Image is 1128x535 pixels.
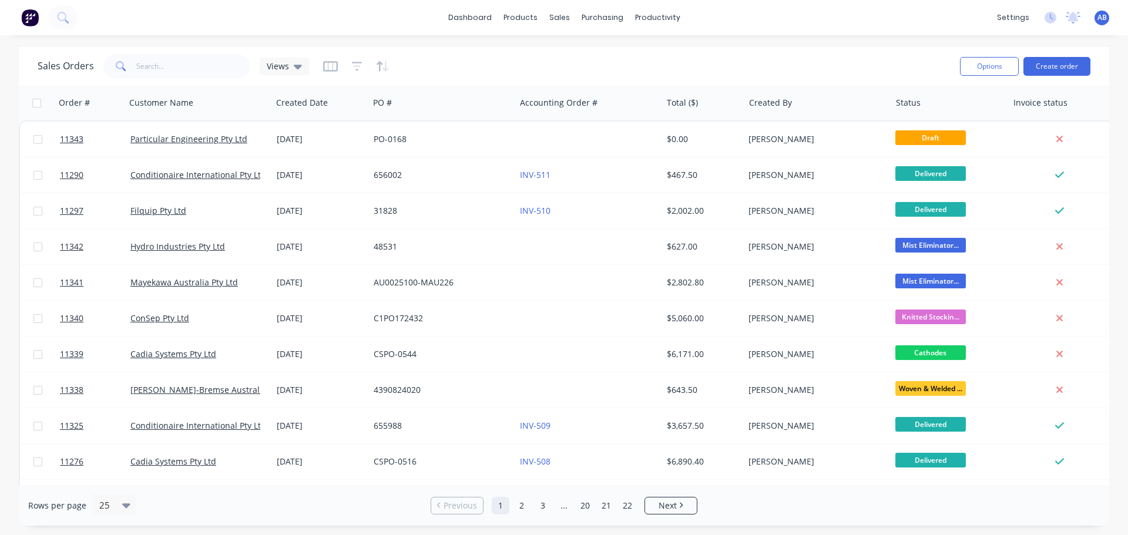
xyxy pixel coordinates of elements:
[1023,57,1090,76] button: Create order
[60,157,130,193] a: 11290
[28,500,86,512] span: Rows per page
[748,384,879,396] div: [PERSON_NAME]
[60,301,130,336] a: 11340
[667,312,736,324] div: $5,060.00
[130,205,186,216] a: Filquip Pty Ltd
[60,456,83,467] span: 11276
[895,453,966,467] span: Delivered
[374,241,504,253] div: 48531
[60,133,83,145] span: 11343
[748,456,879,467] div: [PERSON_NAME]
[629,9,686,26] div: productivity
[645,500,697,512] a: Next page
[129,97,193,109] div: Customer Name
[895,417,966,432] span: Delivered
[520,169,550,180] a: INV-511
[60,277,83,288] span: 11341
[60,205,83,217] span: 11297
[60,229,130,264] a: 11342
[520,205,550,216] a: INV-510
[277,420,364,432] div: [DATE]
[520,420,550,431] a: INV-509
[667,97,698,109] div: Total ($)
[667,133,736,145] div: $0.00
[277,384,364,396] div: [DATE]
[895,130,966,145] span: Draft
[60,444,130,479] a: 11276
[492,497,509,514] a: Page 1 is your current page
[619,497,636,514] a: Page 22
[374,312,504,324] div: C1PO172432
[374,420,504,432] div: 655988
[667,169,736,181] div: $467.50
[748,420,879,432] div: [PERSON_NAME]
[374,348,504,360] div: CSPO-0544
[659,500,677,512] span: Next
[667,277,736,288] div: $2,802.80
[60,348,83,360] span: 11339
[895,381,966,396] span: Woven & Welded ...
[667,348,736,360] div: $6,171.00
[60,480,130,515] a: 11320
[130,241,225,252] a: Hydro Industries Pty Ltd
[748,133,879,145] div: [PERSON_NAME]
[667,384,736,396] div: $643.50
[748,312,879,324] div: [PERSON_NAME]
[513,497,531,514] a: Page 2
[130,384,296,395] a: [PERSON_NAME]-Bremse Australia Pty Ltd
[748,277,879,288] div: [PERSON_NAME]
[60,241,83,253] span: 11342
[277,133,364,145] div: [DATE]
[748,241,879,253] div: [PERSON_NAME]
[60,420,83,432] span: 11325
[60,372,130,408] a: 11338
[667,456,736,467] div: $6,890.40
[60,169,83,181] span: 11290
[597,497,615,514] a: Page 21
[21,9,39,26] img: Factory
[576,497,594,514] a: Page 20
[667,420,736,432] div: $3,657.50
[277,241,364,253] div: [DATE]
[444,500,477,512] span: Previous
[374,205,504,217] div: 31828
[431,500,483,512] a: Previous page
[991,9,1035,26] div: settings
[748,169,879,181] div: [PERSON_NAME]
[667,241,736,253] div: $627.00
[277,277,364,288] div: [DATE]
[960,57,1019,76] button: Options
[374,169,504,181] div: 656002
[895,309,966,324] span: Knitted Stockin...
[534,497,552,514] a: Page 3
[748,205,879,217] div: [PERSON_NAME]
[130,133,247,144] a: Particular Engineering Pty Ltd
[896,97,921,109] div: Status
[130,348,216,359] a: Cadia Systems Pty Ltd
[895,274,966,288] span: Mist Eliminator...
[520,97,597,109] div: Accounting Order #
[895,345,966,360] span: Cathodes
[60,384,83,396] span: 11338
[277,205,364,217] div: [DATE]
[130,312,189,324] a: ConSep Pty Ltd
[543,9,576,26] div: sales
[130,420,266,431] a: Conditionaire International Pty Ltd
[374,456,504,467] div: CSPO-0516
[277,348,364,360] div: [DATE]
[520,456,550,467] a: INV-508
[60,408,130,443] a: 11325
[59,97,90,109] div: Order #
[442,9,498,26] a: dashboard
[130,456,216,467] a: Cadia Systems Pty Ltd
[60,122,130,157] a: 11343
[895,202,966,217] span: Delivered
[426,497,702,514] ul: Pagination
[60,193,130,228] a: 11297
[374,277,504,288] div: AU0025100-MAU226
[374,133,504,145] div: PO-0168
[749,97,792,109] div: Created By
[60,312,83,324] span: 11340
[895,166,966,181] span: Delivered
[277,312,364,324] div: [DATE]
